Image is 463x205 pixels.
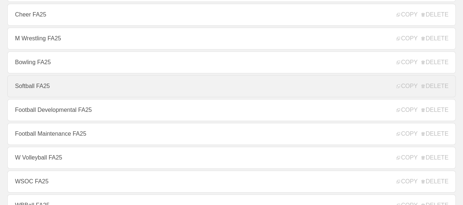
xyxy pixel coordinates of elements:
[7,51,456,73] a: Bowling FA25
[396,35,417,42] span: COPY
[421,35,448,42] span: DELETE
[331,120,463,205] iframe: Chat Widget
[421,11,448,18] span: DELETE
[421,59,448,66] span: DELETE
[396,11,417,18] span: COPY
[7,123,456,145] a: Football Maintenance FA25
[7,4,456,26] a: Cheer FA25
[421,107,448,113] span: DELETE
[396,107,417,113] span: COPY
[396,83,417,89] span: COPY
[7,75,456,97] a: Softball FA25
[7,28,456,50] a: M Wrestling FA25
[396,59,417,66] span: COPY
[7,171,456,193] a: WSOC FA25
[7,99,456,121] a: Football Developmental FA25
[7,147,456,169] a: W Volleyball FA25
[421,83,448,89] span: DELETE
